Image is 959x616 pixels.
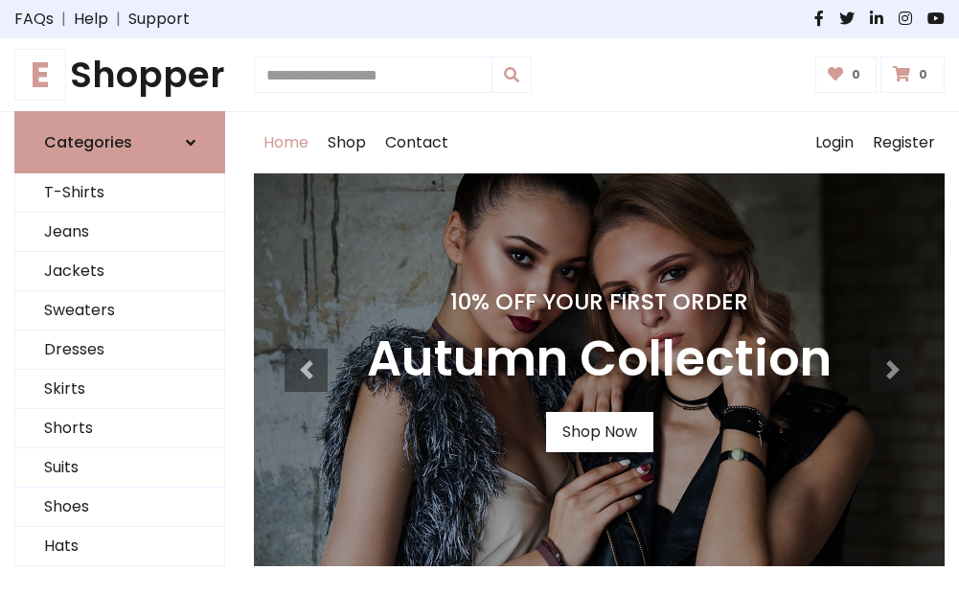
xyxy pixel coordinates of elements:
[254,112,318,173] a: Home
[815,57,878,93] a: 0
[880,57,945,93] a: 0
[108,8,128,31] span: |
[15,173,224,213] a: T-Shirts
[15,448,224,488] a: Suits
[14,54,225,96] a: EShopper
[806,112,863,173] a: Login
[14,8,54,31] a: FAQs
[15,488,224,527] a: Shoes
[128,8,190,31] a: Support
[318,112,376,173] a: Shop
[367,331,832,389] h3: Autumn Collection
[15,213,224,252] a: Jeans
[15,252,224,291] a: Jackets
[847,66,865,83] span: 0
[376,112,458,173] a: Contact
[15,331,224,370] a: Dresses
[15,409,224,448] a: Shorts
[14,49,66,101] span: E
[15,370,224,409] a: Skirts
[74,8,108,31] a: Help
[14,54,225,96] h1: Shopper
[14,111,225,173] a: Categories
[863,112,945,173] a: Register
[15,291,224,331] a: Sweaters
[44,133,132,151] h6: Categories
[914,66,932,83] span: 0
[15,527,224,566] a: Hats
[367,288,832,315] h4: 10% Off Your First Order
[54,8,74,31] span: |
[546,412,653,452] a: Shop Now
